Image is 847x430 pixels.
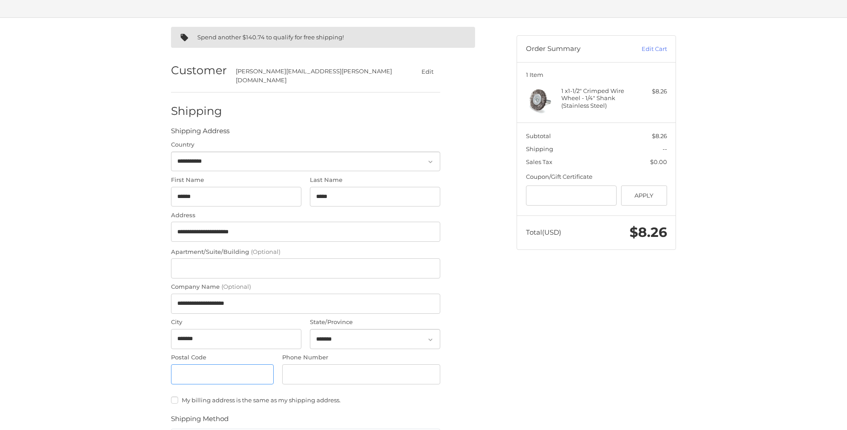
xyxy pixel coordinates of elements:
[171,396,440,404] label: My billing address is the same as my shipping address.
[650,158,667,165] span: $0.00
[622,45,667,54] a: Edit Cart
[171,318,301,327] label: City
[310,318,440,327] label: State/Province
[171,126,229,140] legend: Shipping Address
[414,65,440,78] button: Edit
[236,67,397,84] div: [PERSON_NAME][EMAIL_ADDRESS][PERSON_NAME][DOMAIN_NAME]
[526,173,667,181] div: Coupon/Gift Certificate
[630,224,667,240] span: $8.26
[561,87,630,109] h4: 1 x 1-1/2" Crimped Wire Wheel - 1/4" Shank (Stainless Steel)
[221,283,251,290] small: (Optional)
[171,282,440,291] label: Company Name
[197,34,344,41] span: Spend another $140.74 to qualify for free shipping!
[663,145,667,152] span: --
[526,158,552,165] span: Sales Tax
[171,140,440,149] label: Country
[526,185,617,206] input: Gift Certificate or Coupon Code
[526,228,561,236] span: Total (USD)
[171,176,301,185] label: First Name
[171,211,440,220] label: Address
[171,248,440,257] label: Apartment/Suite/Building
[171,414,229,428] legend: Shipping Method
[621,185,667,206] button: Apply
[171,63,227,77] h2: Customer
[526,71,667,78] h3: 1 Item
[251,248,280,255] small: (Optional)
[526,132,551,139] span: Subtotal
[652,132,667,139] span: $8.26
[171,353,274,362] label: Postal Code
[310,176,440,185] label: Last Name
[171,104,223,118] h2: Shipping
[282,353,440,362] label: Phone Number
[632,87,667,96] div: $8.26
[526,45,622,54] h3: Order Summary
[526,145,553,152] span: Shipping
